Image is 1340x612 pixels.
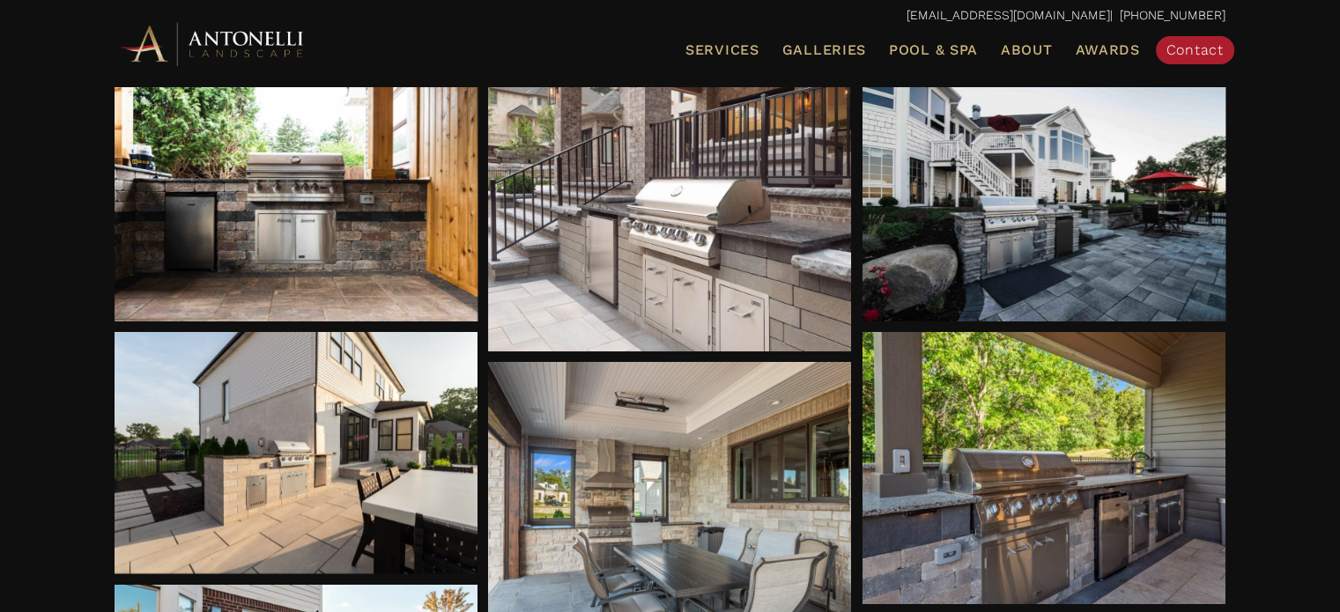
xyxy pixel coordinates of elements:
[678,39,766,62] a: Services
[1075,41,1139,58] span: Awards
[782,41,866,58] span: Galleries
[1068,39,1146,62] a: Awards
[115,19,309,68] img: Antonelli Horizontal Logo
[907,8,1110,22] a: [EMAIL_ADDRESS][DOMAIN_NAME]
[994,39,1060,62] a: About
[115,4,1225,27] p: | [PHONE_NUMBER]
[889,41,978,58] span: Pool & Spa
[775,39,873,62] a: Galleries
[685,43,759,57] span: Services
[1001,43,1053,57] span: About
[882,39,985,62] a: Pool & Spa
[1166,41,1224,58] span: Contact
[1156,36,1234,64] a: Contact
